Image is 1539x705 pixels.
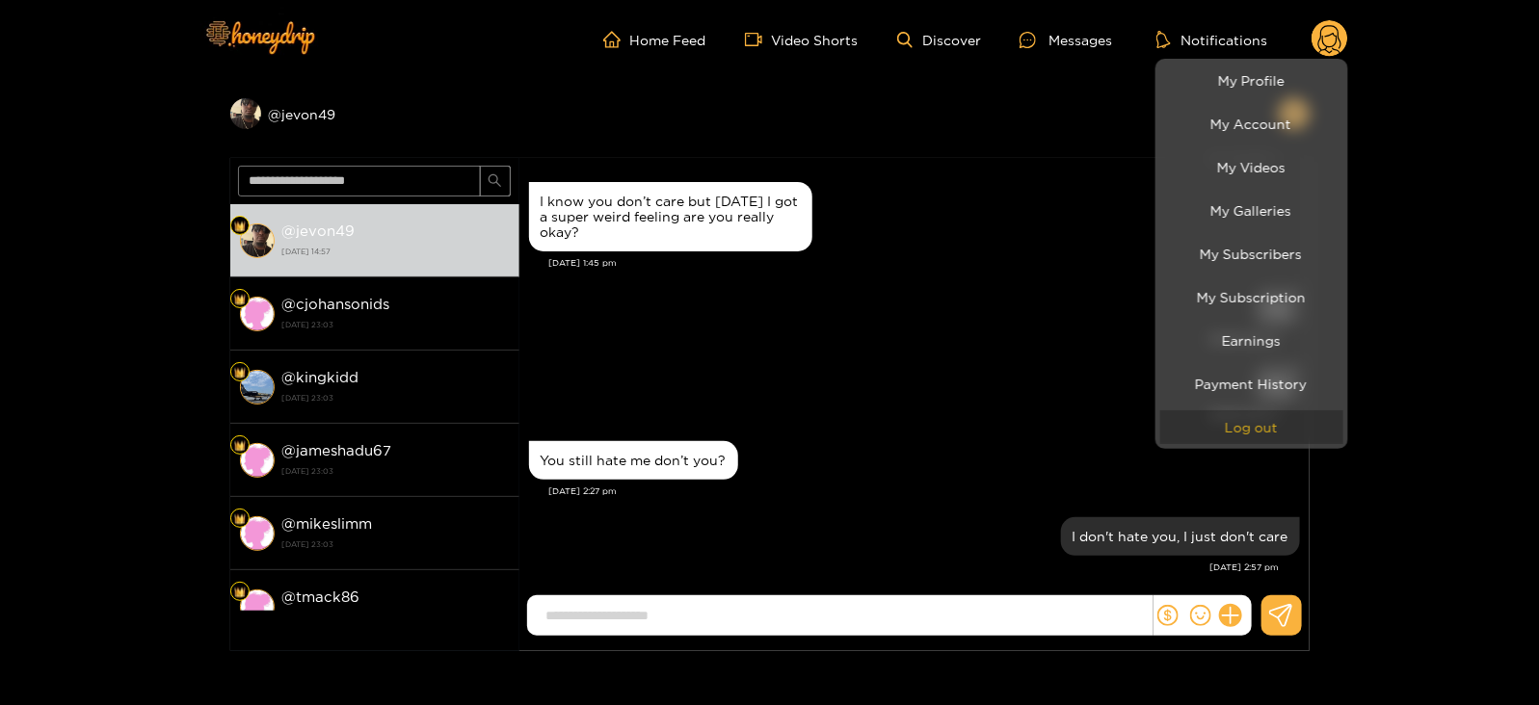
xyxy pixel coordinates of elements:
a: My Galleries [1160,194,1343,227]
a: My Subscribers [1160,237,1343,271]
button: Log out [1160,410,1343,444]
a: My Subscription [1160,280,1343,314]
a: My Account [1160,107,1343,141]
a: Earnings [1160,324,1343,357]
a: My Profile [1160,64,1343,97]
a: Payment History [1160,367,1343,401]
a: My Videos [1160,150,1343,184]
